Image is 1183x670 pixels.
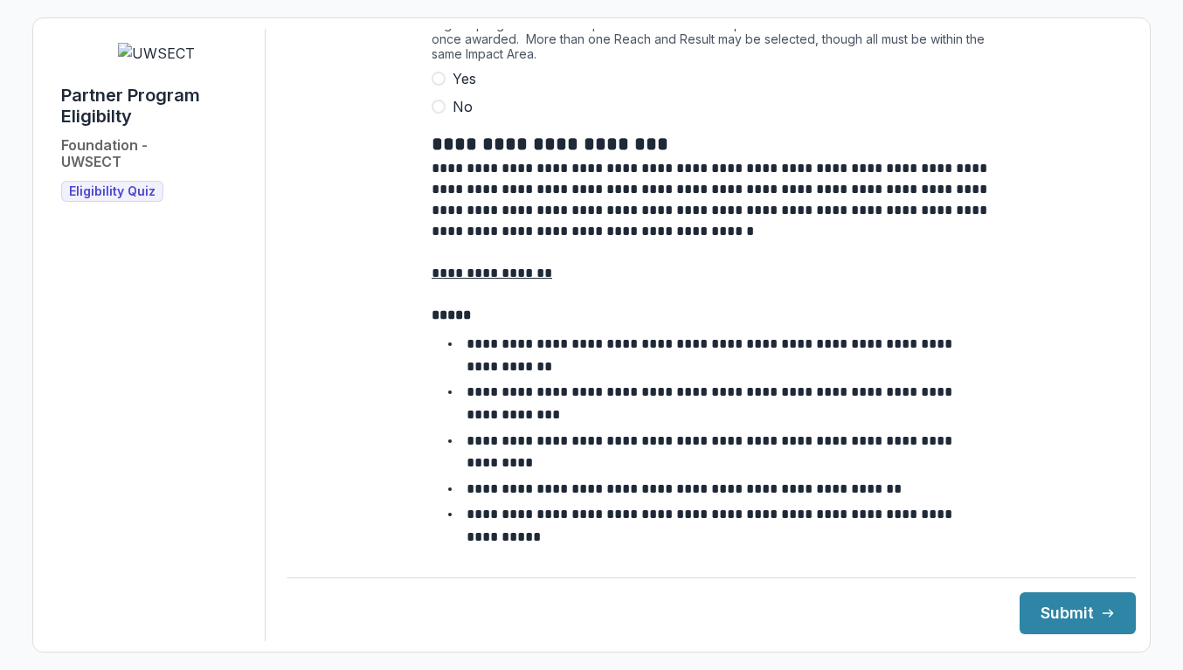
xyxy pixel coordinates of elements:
span: Yes [453,68,476,89]
img: UWSECT [118,43,195,64]
button: Submit [1020,592,1136,634]
div: Eligible programs will be required to measure and report on selected Outcomes and Indicators once... [432,17,991,68]
h1: Partner Program Eligibilty [61,85,251,127]
h2: Foundation - UWSECT [61,137,148,170]
span: Eligibility Quiz [69,184,156,199]
span: No [453,96,473,117]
